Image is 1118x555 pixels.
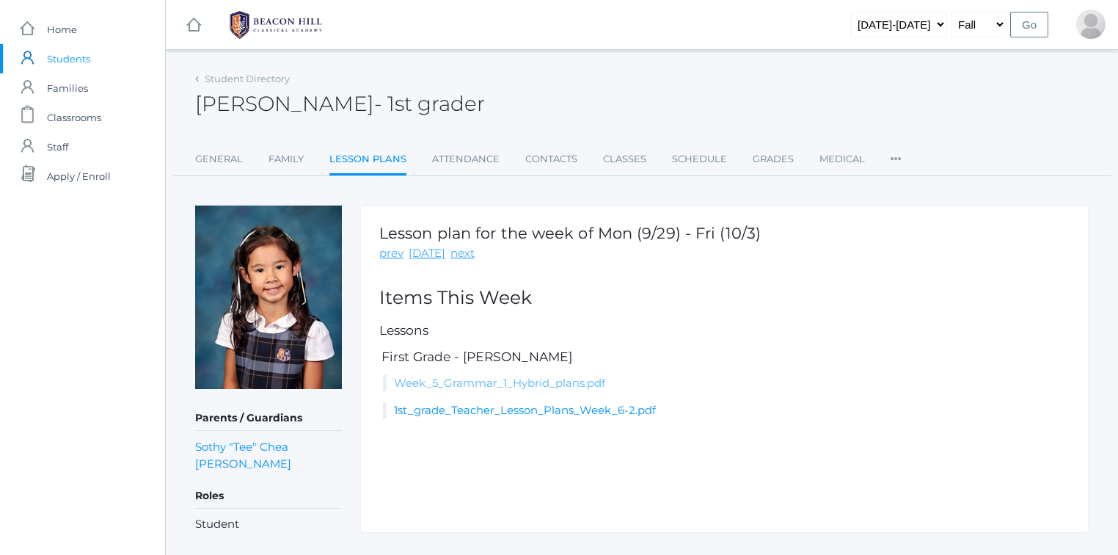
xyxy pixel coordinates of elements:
a: Contacts [525,145,577,174]
h2: [PERSON_NAME] [195,92,485,115]
a: Family [268,145,304,174]
span: Students [47,44,90,73]
img: Whitney Chea [195,206,342,389]
span: Home [47,15,77,44]
a: Grades [753,145,794,174]
a: prev [379,245,403,262]
h2: Items This Week [379,288,1070,308]
a: Attendance [432,145,500,174]
h5: First Grade - [PERSON_NAME] [379,350,1070,364]
a: Sothy "Tee" Chea [195,438,288,455]
li: Student [195,516,342,533]
span: Apply / Enroll [47,162,111,191]
a: [DATE] [409,245,445,262]
a: Medical [819,145,865,174]
span: - 1st grader [374,91,485,116]
input: Go [1010,12,1048,37]
span: Families [47,73,88,103]
a: next [450,245,475,262]
a: Schedule [672,145,727,174]
a: Student Directory [205,73,290,84]
a: General [195,145,243,174]
a: 1st_grade_Teacher_Lesson_Plans_Week_6-2.pdf [394,403,656,417]
div: Lisa Chea [1076,10,1106,39]
h5: Roles [195,484,342,509]
span: Staff [47,132,68,162]
a: Lesson Plans [329,145,406,176]
a: [PERSON_NAME] [195,455,291,472]
h1: Lesson plan for the week of Mon (9/29) - Fri (10/3) [379,225,761,242]
h5: Parents / Guardians [195,406,342,431]
a: Week_5_Grammar_1_Hybrid_plans.pdf [394,376,605,390]
span: Classrooms [47,103,101,132]
h5: Lessons [379,324,1070,338]
img: 1_BHCALogos-05.png [221,7,331,43]
a: Classes [603,145,646,174]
